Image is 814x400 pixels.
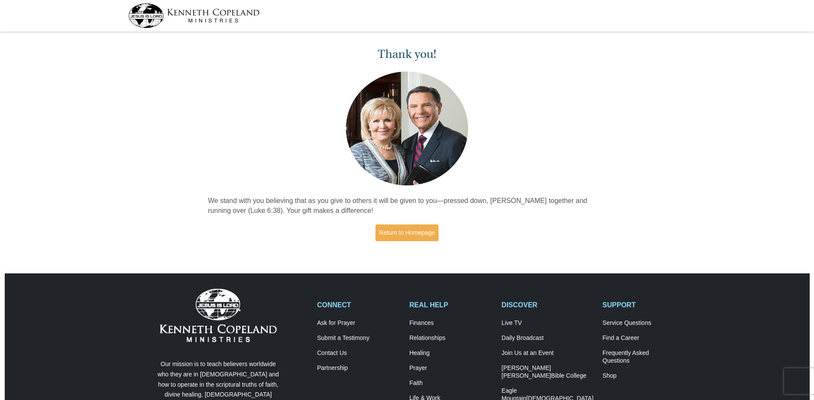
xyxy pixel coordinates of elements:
[409,319,493,327] a: Finances
[602,372,686,380] a: Shop
[317,334,400,342] a: Submit a Testimony
[317,349,400,357] a: Contact Us
[317,319,400,327] a: Ask for Prayer
[160,289,277,342] img: Kenneth Copeland Ministries
[317,301,400,309] h2: CONNECT
[208,196,606,216] p: We stand with you believing that as you give to others it will be given to you—pressed down, [PER...
[317,364,400,372] a: Partnership
[551,372,587,379] span: Bible College
[602,334,686,342] a: Find a Career
[602,349,686,365] a: Frequently AskedQuestions
[409,301,493,309] h2: REAL HELP
[409,379,493,387] a: Faith
[502,319,593,327] a: Live TV
[502,301,593,309] h2: DISCOVER
[602,301,686,309] h2: SUPPORT
[409,364,493,372] a: Prayer
[409,349,493,357] a: Healing
[375,224,439,241] a: Return to Homepage
[344,70,470,188] img: Kenneth and Gloria
[502,334,593,342] a: Daily Broadcast
[208,47,606,61] h1: Thank you!
[128,3,260,28] img: kcm-header-logo.svg
[602,319,686,327] a: Service Questions
[502,364,593,380] a: [PERSON_NAME] [PERSON_NAME]Bible College
[409,334,493,342] a: Relationships
[502,349,593,357] a: Join Us at an Event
